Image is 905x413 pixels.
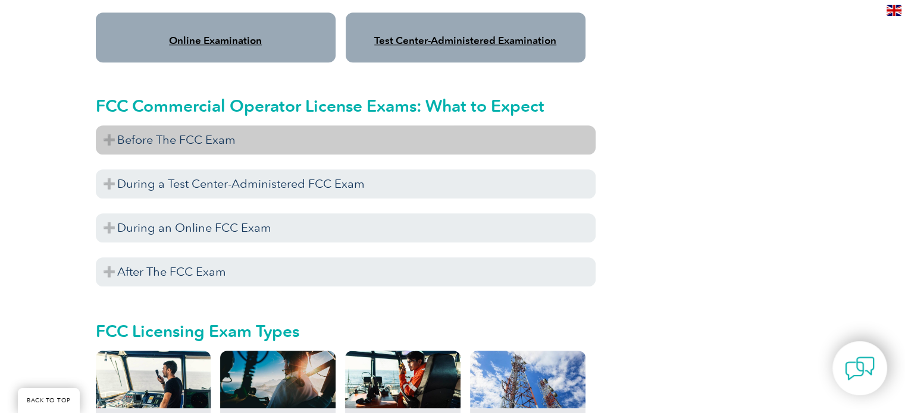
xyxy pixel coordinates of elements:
h3: During a Test Center-Administered FCC Exam [96,169,596,198]
h3: During an Online FCC Exam [96,213,596,242]
a: Test Center-Administered Examination [374,34,556,46]
a: Online Examination [169,34,262,46]
h3: Before The FCC Exam [96,125,596,155]
h3: After The FCC Exam [96,257,596,286]
img: en [887,5,901,16]
img: contact-chat.png [845,354,875,383]
h2: FCC Commercial Operator License Exams: What to Expect [96,96,596,115]
h2: FCC Licensing Exam Types [96,321,596,341]
a: BACK TO TOP [18,388,80,413]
